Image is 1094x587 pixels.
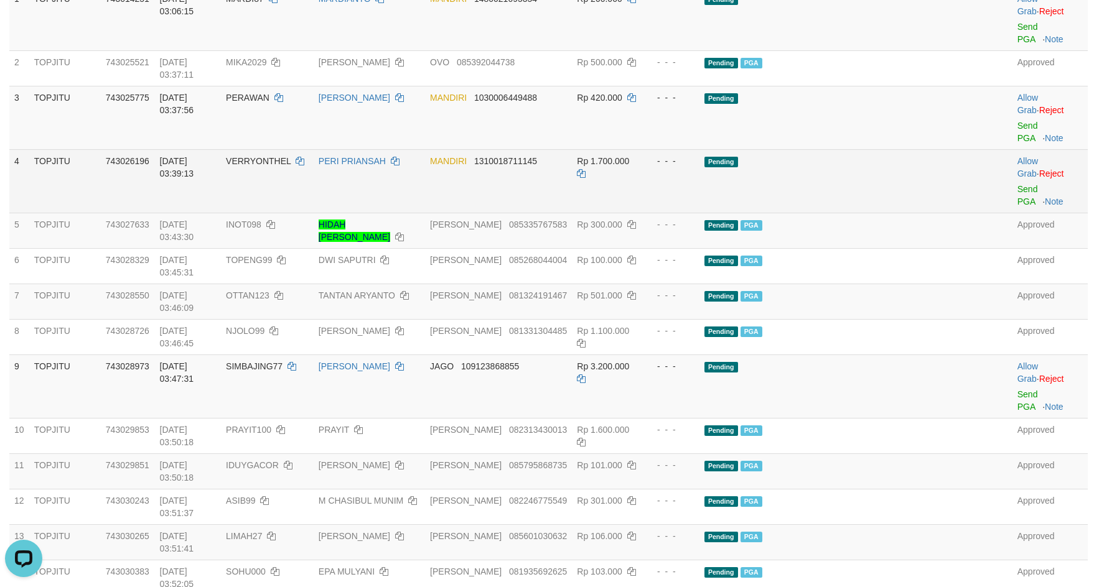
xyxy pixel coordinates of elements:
span: Pending [704,532,738,542]
span: 743025775 [106,93,149,103]
td: TOPJITU [29,213,101,248]
span: Copy 109123868855 to clipboard [461,361,519,371]
span: Marked by bjqwili [741,567,762,578]
td: 11 [9,453,29,489]
td: · [1012,86,1088,149]
span: VERRYONTHEL [226,156,291,166]
a: TANTAN ARYANTO [319,290,395,300]
a: EPA MULYANI [319,566,375,576]
span: LIMAH27 [226,531,262,541]
div: - - - [647,254,694,266]
td: 3 [9,86,29,149]
td: 4 [9,149,29,213]
a: [PERSON_NAME] [319,326,390,336]
span: Pending [704,256,738,266]
span: · [1017,93,1039,115]
a: Reject [1039,105,1064,115]
span: Pending [704,58,738,68]
td: 10 [9,418,29,453]
span: Copy 082313430013 to clipboard [509,425,567,435]
a: Send PGA [1017,389,1038,412]
td: TOPJITU [29,418,101,453]
a: DWI SAPUTRI [319,255,376,265]
a: [PERSON_NAME] [319,361,390,371]
span: 743028973 [106,361,149,371]
span: Rp 300.000 [577,220,622,229]
span: Copy 085392044738 to clipboard [457,57,515,67]
a: M CHASIBUL MUNIM [319,496,403,506]
span: INOT098 [226,220,261,229]
div: - - - [647,494,694,507]
span: TOPENG99 [226,255,272,265]
td: Approved [1012,489,1088,524]
button: Open LiveChat chat widget [5,5,42,42]
td: 5 [9,213,29,248]
span: NJOLO99 [226,326,264,336]
span: [PERSON_NAME] [430,566,502,576]
div: - - - [647,56,694,68]
span: MANDIRI [430,156,467,166]
td: 8 [9,319,29,354]
td: Approved [1012,453,1088,489]
td: TOPJITU [29,50,101,86]
td: 13 [9,524,29,560]
a: PRAYIT [319,425,349,435]
span: [PERSON_NAME] [430,290,502,300]
div: - - - [647,360,694,372]
span: 743028726 [106,326,149,336]
a: Allow Grab [1017,361,1038,384]
span: Pending [704,425,738,436]
span: Marked by bjqwili [741,461,762,471]
div: - - - [647,155,694,167]
td: Approved [1012,213,1088,248]
span: 743028329 [106,255,149,265]
td: TOPJITU [29,524,101,560]
td: TOPJITU [29,354,101,418]
a: HIDAH [PERSON_NAME] [319,220,390,242]
span: Rp 106.000 [577,531,622,541]
span: MIKA2029 [226,57,266,67]
a: Note [1045,34,1064,44]
span: 743025521 [106,57,149,67]
a: Note [1045,133,1064,143]
td: Approved [1012,524,1088,560]
span: Marked by bjqwili [741,326,762,337]
div: - - - [647,218,694,231]
span: Rp 1.600.000 [577,425,629,435]
span: IDUYGACOR [226,460,279,470]
td: TOPJITU [29,149,101,213]
a: Allow Grab [1017,156,1038,178]
span: 743030243 [106,496,149,506]
span: Pending [704,362,738,372]
a: [PERSON_NAME] [319,93,390,103]
a: PERI PRIANSAH [319,156,386,166]
span: Copy 085335767583 to clipboard [509,220,567,229]
span: Rp 3.200.000 [577,361,629,371]
span: [PERSON_NAME] [430,255,502,265]
span: Rp 101.000 [577,460,622,470]
a: Note [1045,196,1064,206]
span: [DATE] 03:50:18 [160,460,194,483]
span: OTTAN123 [226,290,269,300]
span: [DATE] 03:46:45 [160,326,194,348]
span: MANDIRI [430,93,467,103]
td: 2 [9,50,29,86]
a: Reject [1039,6,1064,16]
td: TOPJITU [29,319,101,354]
span: · [1017,156,1039,178]
div: - - - [647,289,694,302]
td: Approved [1012,319,1088,354]
span: Copy 1310018711145 to clipboard [474,156,537,166]
td: Approved [1012,248,1088,284]
span: Marked by bjqwili [741,291,762,302]
span: Rp 100.000 [577,255,622,265]
a: [PERSON_NAME] [319,57,390,67]
td: 7 [9,284,29,319]
a: Reject [1039,169,1064,178]
span: PRAYIT100 [226,425,271,435]
a: Send PGA [1017,121,1038,143]
span: SOHU000 [226,566,266,576]
td: Approved [1012,50,1088,86]
span: [DATE] 03:45:31 [160,255,194,277]
span: Marked by bjqwili [741,425,762,436]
